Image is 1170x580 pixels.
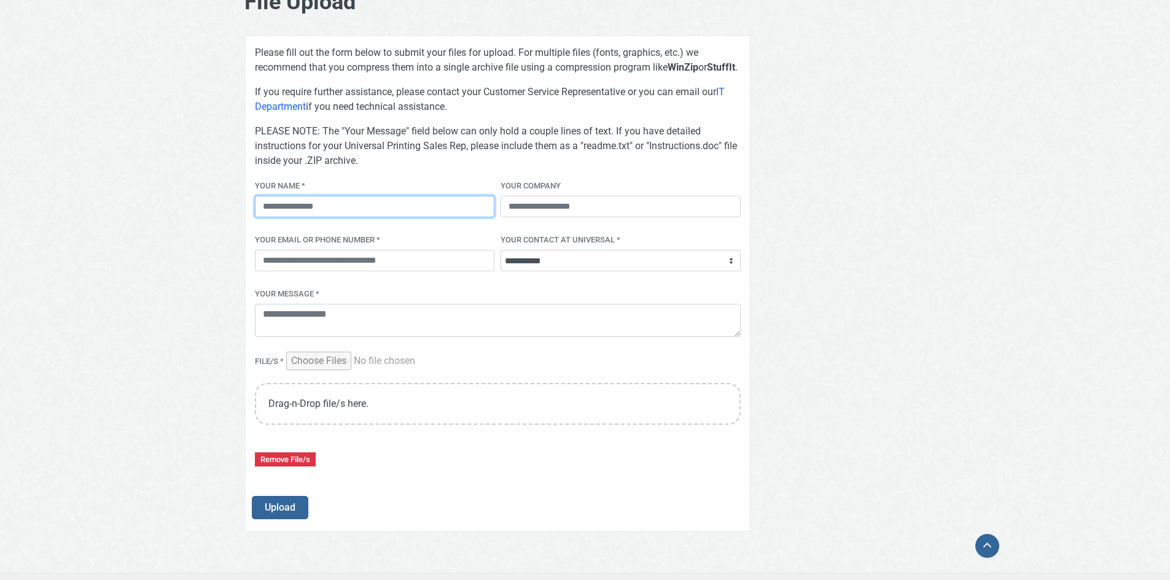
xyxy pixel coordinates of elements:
label: Your contact at Universal * [501,234,620,247]
label: Your Name * [255,180,305,193]
p: PLEASE NOTE: The "Your Message" field below can only hold a couple lines of text. If you have det... [255,124,741,168]
a: Remove File/s [255,452,316,466]
strong: WinZip [668,61,698,73]
strong: StuffIt [707,61,735,73]
p: If you require further assistance, please contact your Customer Service Representative or you can... [255,85,741,114]
p: Please fill out the form below to submit your files for upload. For multiple files (fonts, graphi... [255,45,741,75]
div: Drag-n-Drop file/s here. [255,383,741,425]
button: Upload [252,496,308,519]
label: Your Company [501,180,561,193]
label: Your Message * [255,288,319,301]
label: File/s * [255,355,284,369]
label: YOUR EMAIL OR PHONE NUMBER * [255,234,380,247]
